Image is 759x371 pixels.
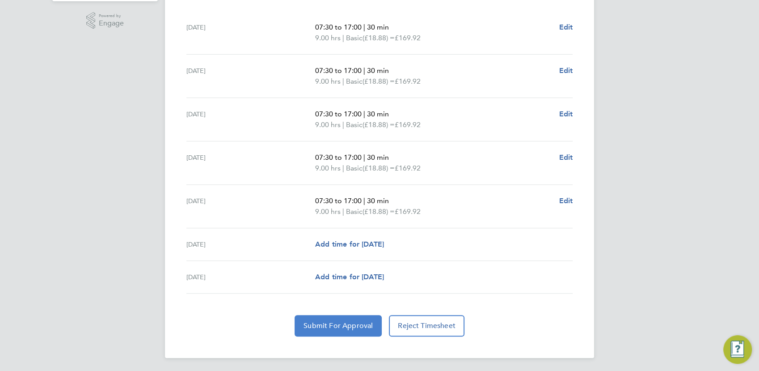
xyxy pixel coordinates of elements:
span: Add time for [DATE] [315,273,384,281]
span: Submit For Approval [304,321,373,330]
span: | [363,110,365,118]
span: £169.92 [395,34,421,42]
a: Edit [559,65,573,76]
span: (£18.88) = [363,164,395,172]
span: Basic [346,119,363,130]
span: (£18.88) = [363,77,395,85]
span: | [342,164,344,172]
div: [DATE] [186,272,315,282]
a: Edit [559,196,573,206]
span: | [342,77,344,85]
span: Engage [99,20,124,27]
span: 07:30 to 17:00 [315,66,362,75]
span: (£18.88) = [363,207,395,216]
span: Basic [346,206,363,217]
span: Edit [559,196,573,205]
span: £169.92 [395,207,421,216]
div: [DATE] [186,22,315,43]
span: Basic [346,33,363,43]
span: Powered by [99,12,124,20]
span: | [363,196,365,205]
button: Reject Timesheet [389,315,464,337]
a: Edit [559,22,573,33]
span: 30 min [367,196,389,205]
div: [DATE] [186,65,315,87]
span: Reject Timesheet [398,321,455,330]
span: 9.00 hrs [315,120,341,129]
span: Edit [559,23,573,31]
div: [DATE] [186,196,315,217]
span: 07:30 to 17:00 [315,196,362,205]
span: | [363,153,365,162]
span: 07:30 to 17:00 [315,23,362,31]
span: | [342,120,344,129]
span: 07:30 to 17:00 [315,153,362,162]
div: [DATE] [186,152,315,174]
a: Add time for [DATE] [315,272,384,282]
span: Basic [346,76,363,87]
span: £169.92 [395,77,421,85]
span: | [363,66,365,75]
a: Powered byEngage [86,12,124,29]
span: (£18.88) = [363,34,395,42]
span: (£18.88) = [363,120,395,129]
span: 9.00 hrs [315,207,341,216]
span: Add time for [DATE] [315,240,384,248]
button: Submit For Approval [295,315,382,337]
a: Edit [559,109,573,119]
span: 07:30 to 17:00 [315,110,362,118]
span: Basic [346,163,363,174]
div: [DATE] [186,239,315,250]
button: Engage Resource Center [723,335,752,364]
span: 30 min [367,23,389,31]
span: 30 min [367,153,389,162]
span: | [342,34,344,42]
div: [DATE] [186,109,315,130]
span: 9.00 hrs [315,164,341,172]
span: 9.00 hrs [315,77,341,85]
span: 9.00 hrs [315,34,341,42]
a: Edit [559,152,573,163]
span: | [342,207,344,216]
span: £169.92 [395,164,421,172]
span: 30 min [367,110,389,118]
span: | [363,23,365,31]
a: Add time for [DATE] [315,239,384,250]
span: Edit [559,110,573,118]
span: £169.92 [395,120,421,129]
span: Edit [559,153,573,162]
span: Edit [559,66,573,75]
span: 30 min [367,66,389,75]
